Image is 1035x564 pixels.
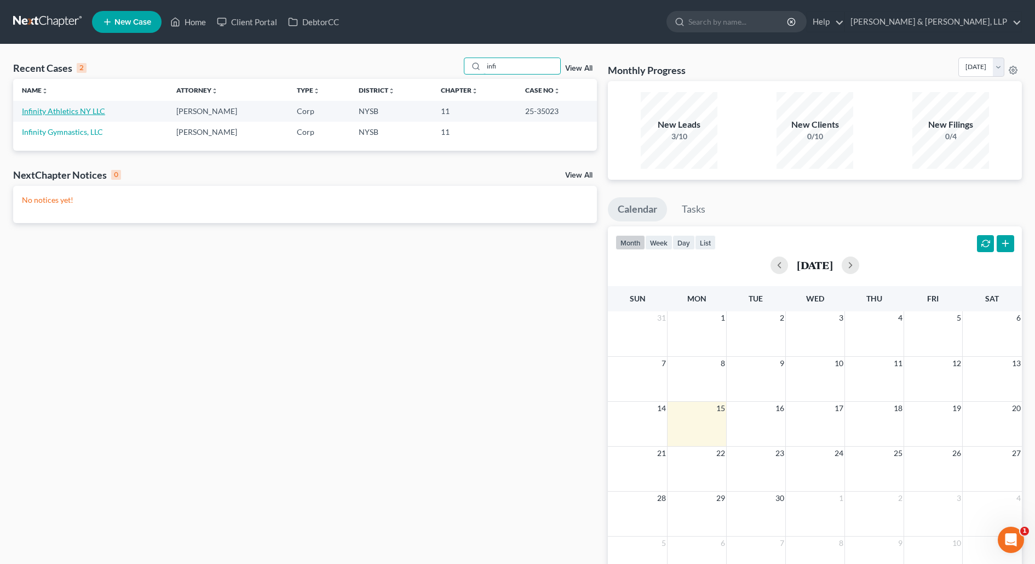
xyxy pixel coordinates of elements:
span: 26 [951,447,962,460]
span: 5 [956,311,962,324]
a: Home [165,12,211,32]
span: 25 [893,447,904,460]
span: 8 [720,357,726,370]
span: 27 [1011,447,1022,460]
input: Search by name... [688,12,789,32]
span: 7 [660,357,667,370]
span: 3 [838,311,844,324]
span: 10 [833,357,844,370]
span: 17 [833,402,844,415]
a: Case Nounfold_more [525,86,560,94]
span: 9 [779,357,785,370]
a: Infinity Athletics NY LLC [22,106,105,116]
iframe: Intercom live chat [998,527,1024,553]
span: 6 [1015,311,1022,324]
button: list [695,235,716,250]
span: 19 [951,402,962,415]
span: 18 [893,402,904,415]
div: New Leads [641,118,717,131]
span: 3 [956,492,962,505]
td: Corp [288,122,350,142]
td: NYSB [350,101,432,121]
div: NextChapter Notices [13,168,121,181]
span: 9 [897,537,904,550]
span: Sat [985,294,999,303]
h2: [DATE] [797,259,833,271]
div: 0/4 [912,131,989,142]
span: Sun [630,294,646,303]
button: week [645,235,672,250]
span: 23 [774,447,785,460]
span: Wed [806,294,824,303]
a: Attorneyunfold_more [176,86,218,94]
td: 11 [432,122,516,142]
a: Chapterunfold_more [441,86,478,94]
td: NYSB [350,122,432,142]
span: 20 [1011,402,1022,415]
div: 0/10 [777,131,853,142]
div: New Filings [912,118,989,131]
div: 0 [111,170,121,180]
span: 4 [897,311,904,324]
span: 15 [715,402,726,415]
span: Thu [866,294,882,303]
a: [PERSON_NAME] & [PERSON_NAME], LLP [845,12,1021,32]
a: View All [565,172,593,179]
a: Infinity Gymnastics, LLC [22,127,103,136]
span: 14 [656,402,667,415]
span: 28 [656,492,667,505]
div: 3/10 [641,131,717,142]
td: 11 [432,101,516,121]
td: [PERSON_NAME] [168,122,287,142]
span: 31 [656,311,667,324]
button: month [616,235,645,250]
div: 2 [77,63,87,73]
a: Tasks [672,197,715,221]
i: unfold_more [472,88,478,94]
span: 8 [838,537,844,550]
span: Tue [749,294,763,303]
td: [PERSON_NAME] [168,101,287,121]
a: DebtorCC [283,12,344,32]
button: day [672,235,695,250]
i: unfold_more [313,88,320,94]
span: 6 [720,537,726,550]
span: 30 [774,492,785,505]
td: 25-35023 [516,101,597,121]
a: Calendar [608,197,667,221]
span: 7 [779,537,785,550]
a: Districtunfold_more [359,86,395,94]
i: unfold_more [554,88,560,94]
span: 22 [715,447,726,460]
span: 2 [897,492,904,505]
i: unfold_more [211,88,218,94]
i: unfold_more [388,88,395,94]
span: 16 [774,402,785,415]
div: Recent Cases [13,61,87,75]
span: 13 [1011,357,1022,370]
td: Corp [288,101,350,121]
p: No notices yet! [22,195,588,206]
span: 4 [1015,492,1022,505]
span: Mon [687,294,706,303]
span: New Case [114,18,151,26]
span: 2 [779,311,785,324]
span: 11 [893,357,904,370]
a: Nameunfold_more [22,86,48,94]
a: Typeunfold_more [297,86,320,94]
span: 21 [656,447,667,460]
span: 1 [838,492,844,505]
h3: Monthly Progress [608,64,686,77]
span: 12 [951,357,962,370]
div: New Clients [777,118,853,131]
span: 1 [1020,527,1029,535]
span: 1 [720,311,726,324]
span: Fri [927,294,939,303]
input: Search by name... [484,58,560,74]
span: 10 [951,537,962,550]
span: 24 [833,447,844,460]
a: View All [565,65,593,72]
a: Help [807,12,844,32]
span: 5 [660,537,667,550]
i: unfold_more [42,88,48,94]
